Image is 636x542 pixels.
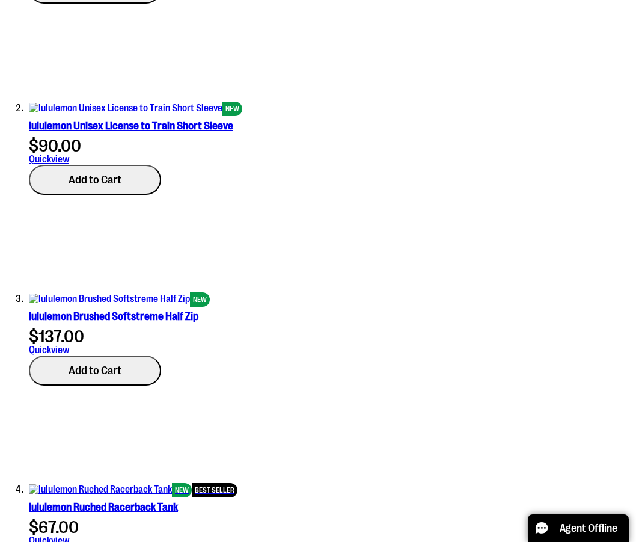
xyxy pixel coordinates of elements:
span: NEW [190,292,210,307]
div: product [29,294,631,386]
span: Add to Cart [69,364,121,377]
a: Quickview [29,154,69,165]
button: Add to Cart [29,165,161,195]
span: NEW [172,483,192,497]
span: $90.00 [29,136,81,156]
a: Quickview [29,345,69,356]
span: Agent Offline [560,522,617,534]
span: BEST SELLER [192,483,237,497]
a: lululemon Brushed Softstreme Half Zip [29,310,198,322]
span: $137.00 [29,327,84,346]
img: lululemon Ruched Racerback Tank [29,484,172,495]
img: lululemon Brushed Softstreme Half Zip [29,294,190,304]
span: $67.00 [29,517,79,537]
span: NEW [222,102,242,116]
span: Add to Cart [69,173,121,186]
a: lululemon Ruched Racerback Tank [29,501,178,513]
img: lululemon Unisex License to Train Short Sleeve [29,103,222,114]
button: Add to Cart [29,356,161,386]
button: Agent Offline [528,514,629,542]
div: product [29,103,631,195]
a: lululemon Unisex License to Train Short Sleeve [29,120,233,132]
